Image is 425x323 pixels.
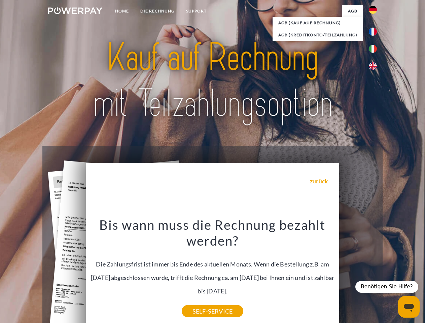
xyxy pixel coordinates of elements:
[398,296,420,318] iframe: Schaltfläche zum Öffnen des Messaging-Fensters; Konversation läuft
[180,5,212,17] a: SUPPORT
[369,45,377,53] img: it
[48,7,102,14] img: logo-powerpay-white.svg
[310,178,328,184] a: zurück
[90,217,335,311] div: Die Zahlungsfrist ist immer bis Ende des aktuellen Monats. Wenn die Bestellung z.B. am [DATE] abg...
[135,5,180,17] a: DIE RECHNUNG
[342,5,363,17] a: agb
[109,5,135,17] a: Home
[90,217,335,249] h3: Bis wann muss die Rechnung bezahlt werden?
[369,6,377,14] img: de
[64,32,361,129] img: title-powerpay_de.svg
[182,305,243,317] a: SELF-SERVICE
[369,62,377,70] img: en
[355,281,418,293] div: Benötigen Sie Hilfe?
[273,17,363,29] a: AGB (Kauf auf Rechnung)
[273,29,363,41] a: AGB (Kreditkonto/Teilzahlung)
[369,28,377,36] img: fr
